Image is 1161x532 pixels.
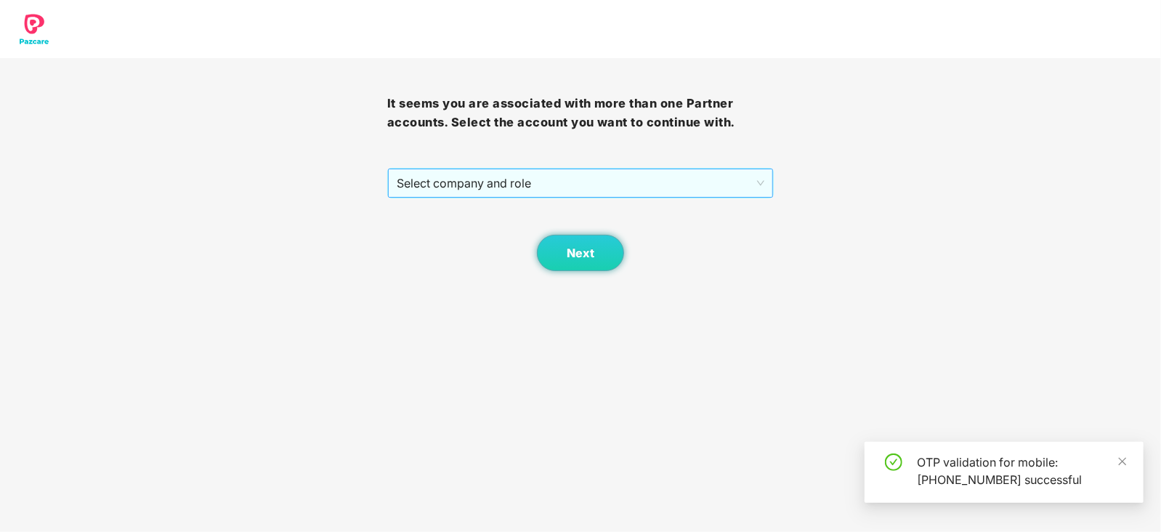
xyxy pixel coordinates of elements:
span: Select company and role [397,169,765,197]
span: check-circle [885,454,902,471]
h3: It seems you are associated with more than one Partner accounts. Select the account you want to c... [387,94,774,132]
span: close [1117,456,1128,467]
span: Next [567,246,594,260]
button: Next [537,235,624,271]
div: OTP validation for mobile: [PHONE_NUMBER] successful [917,454,1126,488]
